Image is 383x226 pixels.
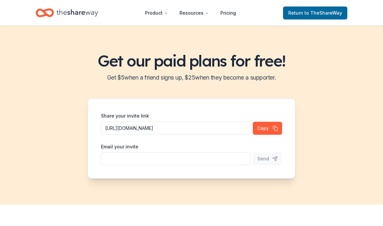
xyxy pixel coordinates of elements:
a: Pricing [215,6,241,19]
h2: Get $ 5 when a friend signs up, $ 25 when they become a supporter. [8,72,375,83]
button: Resources [174,6,214,19]
span: Return [288,9,342,17]
span: to TheShareWay [304,10,342,16]
button: Copy [253,122,282,135]
label: Share your invite link [101,113,149,119]
h1: Get our paid plans for free! [8,52,375,70]
a: Returnto TheShareWay [283,6,347,19]
label: Email your invite [101,144,138,150]
button: Product [140,6,173,19]
nav: Main [140,5,241,20]
a: Home [36,5,98,20]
